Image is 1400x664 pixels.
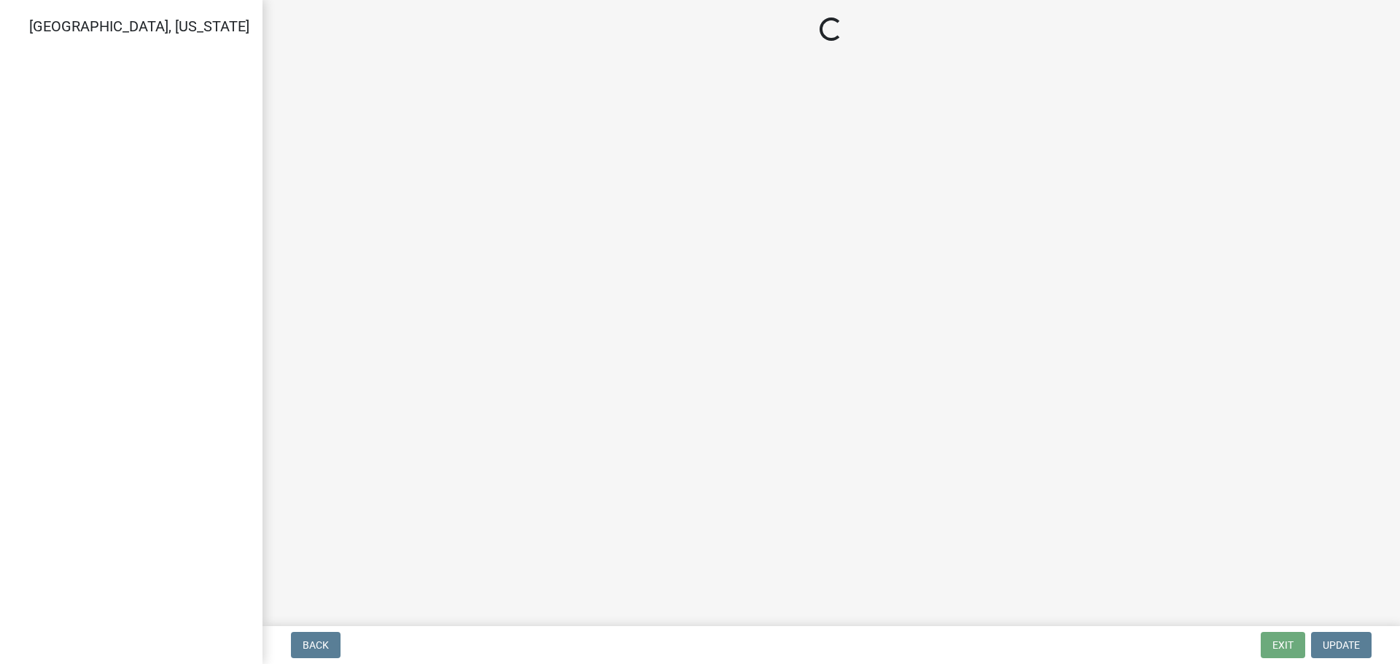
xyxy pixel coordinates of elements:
[29,17,249,35] span: [GEOGRAPHIC_DATA], [US_STATE]
[291,632,341,658] button: Back
[1323,639,1360,651] span: Update
[303,639,329,651] span: Back
[1311,632,1372,658] button: Update
[1261,632,1305,658] button: Exit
